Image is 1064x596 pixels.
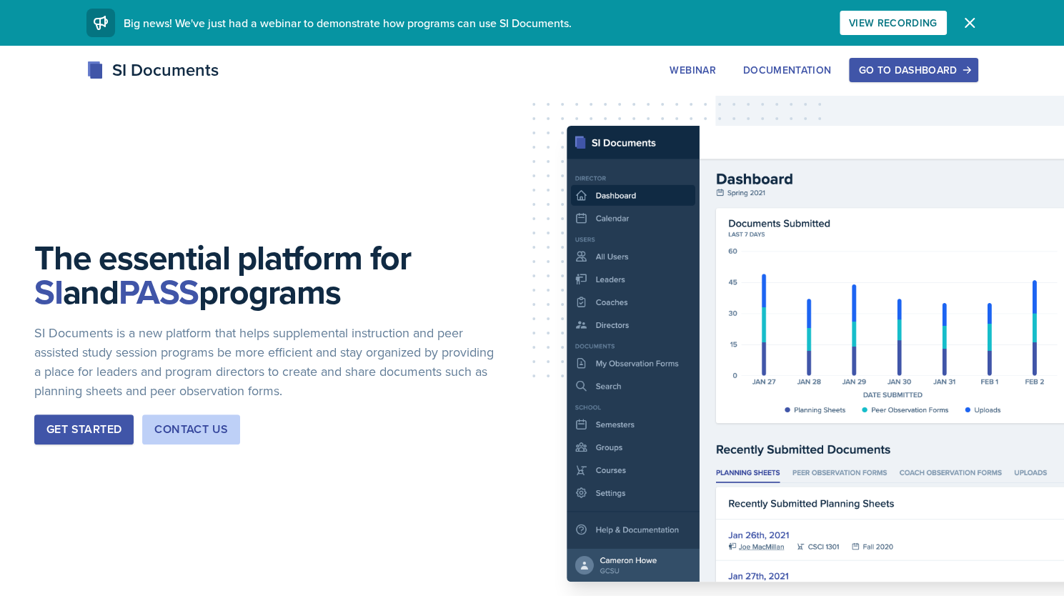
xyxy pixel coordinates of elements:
button: Webinar [660,58,725,82]
button: Get Started [34,414,134,444]
button: Documentation [734,58,841,82]
button: Contact Us [142,414,240,444]
div: Get Started [46,421,121,438]
button: Go to Dashboard [849,58,978,82]
div: Contact Us [154,421,228,438]
div: Go to Dashboard [858,64,968,76]
div: Webinar [670,64,715,76]
div: Documentation [743,64,832,76]
div: SI Documents [86,57,219,83]
span: Big news! We've just had a webinar to demonstrate how programs can use SI Documents. [124,15,572,31]
div: View Recording [849,17,938,29]
button: View Recording [840,11,947,35]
